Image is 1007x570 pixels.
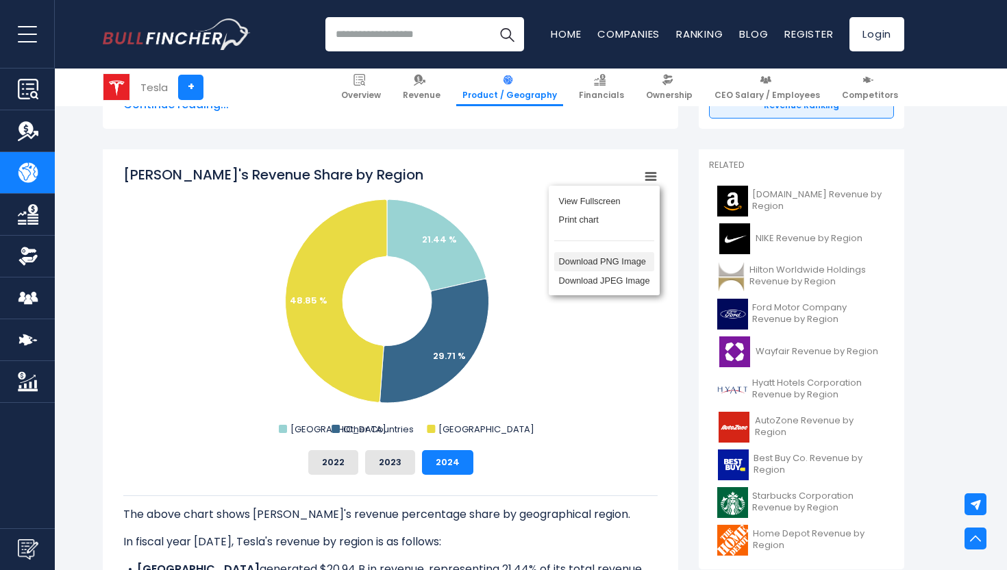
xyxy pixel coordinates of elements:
button: Search [490,17,524,51]
img: Ownership [18,246,38,267]
span: NIKE Revenue by Region [756,233,862,245]
text: [GEOGRAPHIC_DATA] [290,423,386,436]
a: + [178,75,203,100]
button: 2024 [422,450,473,475]
a: Wayfair Revenue by Region [709,333,894,371]
a: Login [849,17,904,51]
img: AZO logo [717,412,751,443]
a: Best Buy Co. Revenue by Region [709,446,894,484]
button: 2023 [365,450,415,475]
a: CEO Salary / Employees [708,69,826,106]
span: Ford Motor Company Revenue by Region [752,302,886,325]
span: Product / Geography [462,90,557,101]
img: HLT logo [717,261,745,292]
text: Other Countries [343,423,414,436]
img: BBY logo [717,449,749,480]
img: W logo [717,336,751,367]
img: NKE logo [717,223,751,254]
img: TSLA logo [103,74,129,100]
span: Best Buy Co. Revenue by Region [754,453,886,476]
a: Overview [335,69,387,106]
img: AMZN logo [717,186,748,216]
a: NIKE Revenue by Region [709,220,894,258]
span: Wayfair Revenue by Region [756,346,878,358]
span: Financials [579,90,624,101]
span: Hilton Worldwide Holdings Revenue by Region [749,264,886,288]
span: Hyatt Hotels Corporation Revenue by Region [752,377,886,401]
a: Hyatt Hotels Corporation Revenue by Region [709,371,894,408]
li: Print chart [554,210,654,230]
tspan: [PERSON_NAME]'s Revenue Share by Region [123,165,423,184]
span: AutoZone Revenue by Region [755,415,886,438]
a: Companies [597,27,660,41]
button: 2022 [308,450,358,475]
a: Blog [739,27,768,41]
span: Home Depot Revenue by Region [753,528,886,552]
img: SBUX logo [717,487,748,518]
span: [DOMAIN_NAME] Revenue by Region [752,189,886,212]
li: Download JPEG Image [554,271,654,290]
a: Ford Motor Company Revenue by Region [709,295,894,333]
a: Hilton Worldwide Holdings Revenue by Region [709,258,894,295]
span: Revenue [403,90,440,101]
a: Ranking [676,27,723,41]
div: Tesla [140,79,168,95]
img: HD logo [717,525,749,556]
img: H logo [717,374,748,405]
li: Download PNG Image [554,252,654,271]
span: Overview [341,90,381,101]
a: Home [551,27,581,41]
a: Competitors [836,69,904,106]
p: The above chart shows [PERSON_NAME]'s revenue percentage share by geographical region. [123,506,658,523]
a: AutoZone Revenue by Region [709,408,894,446]
text: 48.85 % [290,294,327,307]
a: Product / Geography [456,69,563,106]
a: Financials [573,69,630,106]
text: 21.44 % [422,233,457,246]
span: Ownership [646,90,693,101]
a: Register [784,27,833,41]
img: Bullfincher logo [103,18,251,50]
p: Related [709,160,894,171]
a: Ownership [640,69,699,106]
a: [DOMAIN_NAME] Revenue by Region [709,182,894,220]
a: Home Depot Revenue by Region [709,521,894,559]
img: F logo [717,299,748,330]
a: Go to homepage [103,18,250,50]
a: Starbucks Corporation Revenue by Region [709,484,894,521]
svg: Tesla's Revenue Share by Region [123,165,658,439]
a: Revenue [397,69,447,106]
li: View Fullscreen [554,191,654,210]
span: Competitors [842,90,898,101]
span: Starbucks Corporation Revenue by Region [752,491,886,514]
text: 29.71 % [433,349,466,362]
span: CEO Salary / Employees [714,90,820,101]
p: In fiscal year [DATE], Tesla's revenue by region is as follows: [123,534,658,550]
text: [GEOGRAPHIC_DATA] [438,423,534,436]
